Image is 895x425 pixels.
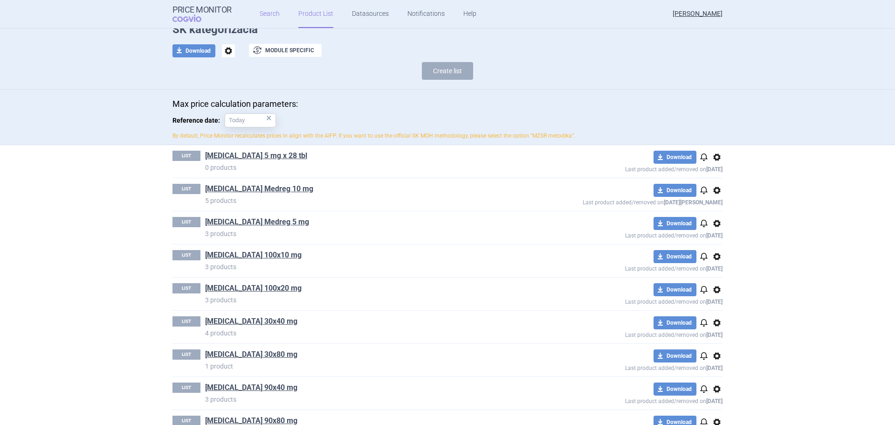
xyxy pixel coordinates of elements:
a: [MEDICAL_DATA] Medreg 10 mg [205,184,313,194]
p: 0 products [205,163,558,172]
button: Download [654,217,696,230]
p: By default, Price Monitor recalculates prices in align with the AIFP. If you want to use the offi... [172,132,723,140]
p: 3 products [205,395,558,404]
strong: [DATE] [706,232,723,239]
button: Download [172,44,215,57]
span: Reference date: [172,113,225,127]
strong: [DATE] [706,265,723,272]
h1: SK kategorizacia [172,23,723,36]
strong: [DATE][PERSON_NAME] [664,199,723,206]
a: [MEDICAL_DATA] 100x10 mg [205,250,302,260]
button: Download [654,283,696,296]
p: LIST [172,349,200,360]
a: Price MonitorCOGVIO [172,5,232,23]
div: × [266,113,272,123]
p: LIST [172,184,200,194]
h1: Atorvastatin 30x80 mg [205,349,558,362]
h1: Nebivolol 5 mg x 28 tbl [205,151,558,163]
p: 1 product [205,362,558,371]
button: Download [654,151,696,164]
p: Max price calculation parameters: [172,99,723,109]
p: LIST [172,250,200,260]
a: [MEDICAL_DATA] 30x80 mg [205,349,297,360]
h1: Atorvastatin 30x40 mg [205,316,558,328]
button: Create list [422,62,473,80]
strong: [DATE] [706,398,723,404]
strong: [DATE] [706,332,723,338]
button: Download [654,250,696,263]
p: Last product added/removed on [558,230,723,239]
p: 3 products [205,295,558,305]
p: 3 products [205,262,558,272]
button: Download [654,349,696,362]
a: [MEDICAL_DATA] 5 mg x 28 tbl [205,151,307,161]
p: Last product added/removed on [558,197,723,206]
h1: Atorvastatin 100x10 mg [205,250,558,262]
button: Module specific [249,44,322,57]
a: [MEDICAL_DATA] 100x20 mg [205,283,302,293]
strong: [DATE] [706,166,723,173]
p: Last product added/removed on [558,396,723,404]
p: LIST [172,316,200,327]
input: Reference date:× [225,113,276,127]
p: LIST [172,151,200,161]
p: 3 products [205,229,558,238]
p: Last product added/removed on [558,164,723,173]
strong: Price Monitor [172,5,232,14]
span: COGVIO [172,14,214,22]
p: LIST [172,383,200,393]
p: LIST [172,217,200,227]
p: Last product added/removed on [558,263,723,272]
p: LIST [172,283,200,293]
h1: Atorvastatin 90x40 mg [205,383,558,395]
strong: [DATE] [706,299,723,305]
p: Last product added/removed on [558,329,723,338]
a: [MEDICAL_DATA] 90x40 mg [205,383,297,393]
p: 5 products [205,196,558,205]
h1: Amlodipine Medreg 10 mg [205,184,558,196]
a: [MEDICAL_DATA] Medreg 5 mg [205,217,309,227]
button: Download [654,383,696,396]
p: Last product added/removed on [558,362,723,371]
button: Download [654,316,696,329]
h1: Atorvastatin 100x20 mg [205,283,558,295]
p: 4 products [205,328,558,338]
h1: Amlodipine Medreg 5 mg [205,217,558,229]
button: Download [654,184,696,197]
a: [MEDICAL_DATA] 30x40 mg [205,316,297,327]
strong: [DATE] [706,365,723,371]
p: Last product added/removed on [558,296,723,305]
